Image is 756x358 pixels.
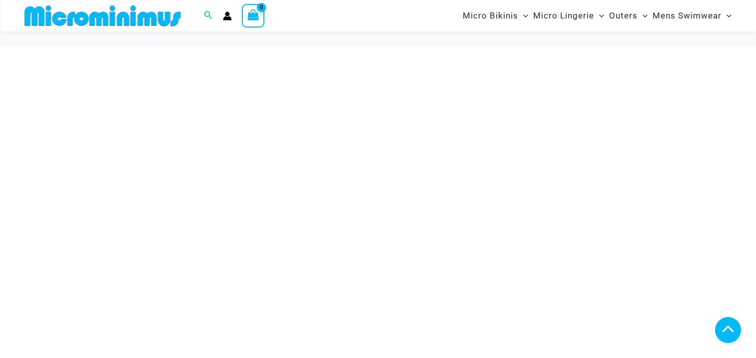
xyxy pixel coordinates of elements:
[638,3,648,28] span: Menu Toggle
[242,4,265,27] a: View Shopping Cart, empty
[653,3,722,28] span: Mens Swimwear
[204,9,213,22] a: Search icon link
[518,3,528,28] span: Menu Toggle
[223,11,232,20] a: Account icon link
[533,3,594,28] span: Micro Lingerie
[594,3,604,28] span: Menu Toggle
[463,3,518,28] span: Micro Bikinis
[722,3,732,28] span: Menu Toggle
[531,3,607,28] a: Micro LingerieMenu ToggleMenu Toggle
[609,3,638,28] span: Outers
[460,3,531,28] a: Micro BikinisMenu ToggleMenu Toggle
[20,4,185,27] img: MM SHOP LOGO FLAT
[650,3,734,28] a: Mens SwimwearMenu ToggleMenu Toggle
[607,3,650,28] a: OutersMenu ToggleMenu Toggle
[459,1,736,30] nav: Site Navigation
